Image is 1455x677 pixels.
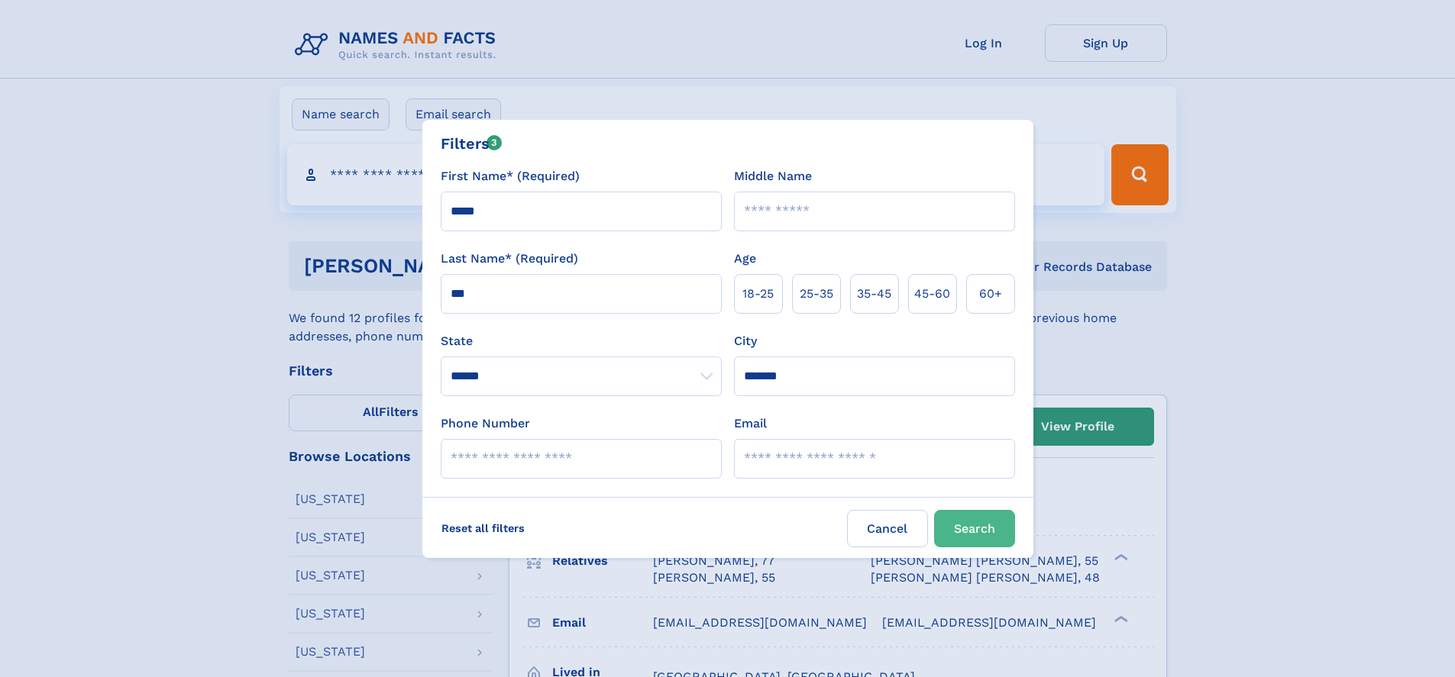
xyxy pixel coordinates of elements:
[441,250,578,268] label: Last Name* (Required)
[800,285,833,303] span: 25‑35
[914,285,950,303] span: 45‑60
[441,132,503,155] div: Filters
[432,510,535,546] label: Reset all filters
[857,285,891,303] span: 35‑45
[734,167,812,185] label: Middle Name
[734,250,756,268] label: Age
[934,510,1015,547] button: Search
[441,414,530,433] label: Phone Number
[441,167,580,185] label: First Name* (Required)
[847,510,928,547] label: Cancel
[734,332,757,350] label: City
[979,285,1002,303] span: 60+
[441,332,722,350] label: State
[734,414,767,433] label: Email
[742,285,774,303] span: 18‑25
